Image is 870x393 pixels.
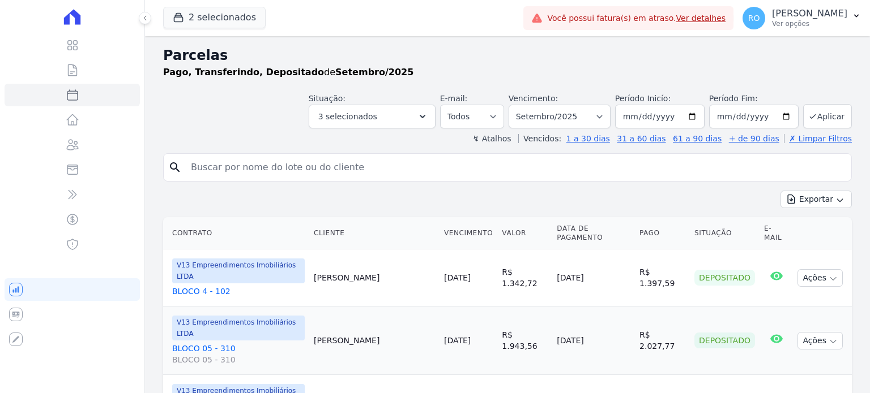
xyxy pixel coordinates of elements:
p: de [163,66,413,79]
th: Cliente [309,217,440,249]
label: Período Fim: [709,93,799,105]
td: [PERSON_NAME] [309,249,440,306]
td: [DATE] [552,249,635,306]
button: 2 selecionados [163,7,266,28]
input: Buscar por nome do lote ou do cliente [184,156,847,179]
a: [DATE] [444,336,471,345]
th: Pago [635,217,690,249]
h2: Parcelas [163,45,852,66]
p: [PERSON_NAME] [772,8,847,19]
strong: Pago, Transferindo, Depositado [163,67,324,77]
label: ↯ Atalhos [472,134,511,143]
label: E-mail: [440,94,468,103]
div: Depositado [694,270,755,286]
button: Exportar [781,191,852,208]
button: Ações [797,269,843,287]
th: E-mail [760,217,793,249]
span: Você possui fatura(s) em atraso. [547,12,726,24]
label: Vencidos: [518,134,561,143]
button: Ações [797,332,843,349]
span: V13 Empreendimentos Imobiliários LTDA [172,258,305,283]
th: Valor [497,217,552,249]
a: + de 90 dias [729,134,779,143]
span: 3 selecionados [318,110,377,123]
span: V13 Empreendimentos Imobiliários LTDA [172,316,305,340]
a: 1 a 30 dias [566,134,610,143]
label: Situação: [309,94,346,103]
a: BLOCO 4 - 102 [172,286,305,297]
a: BLOCO 05 - 310BLOCO 05 - 310 [172,343,305,365]
th: Vencimento [440,217,497,249]
div: Depositado [694,332,755,348]
td: [PERSON_NAME] [309,306,440,375]
a: 31 a 60 dias [617,134,666,143]
a: [DATE] [444,273,471,282]
p: Ver opções [772,19,847,28]
button: RO [PERSON_NAME] Ver opções [733,2,870,34]
th: Contrato [163,217,309,249]
label: Período Inicío: [615,94,671,103]
td: R$ 1.397,59 [635,249,690,306]
th: Data de Pagamento [552,217,635,249]
button: Aplicar [803,104,852,128]
td: R$ 1.943,56 [497,306,552,375]
span: RO [748,14,760,22]
td: [DATE] [552,306,635,375]
label: Vencimento: [509,94,558,103]
a: Ver detalhes [676,14,726,23]
a: 61 a 90 dias [673,134,722,143]
span: BLOCO 05 - 310 [172,354,305,365]
a: ✗ Limpar Filtros [784,134,852,143]
th: Situação [690,217,760,249]
td: R$ 2.027,77 [635,306,690,375]
td: R$ 1.342,72 [497,249,552,306]
button: 3 selecionados [309,105,436,128]
i: search [168,161,182,174]
strong: Setembro/2025 [335,67,413,77]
